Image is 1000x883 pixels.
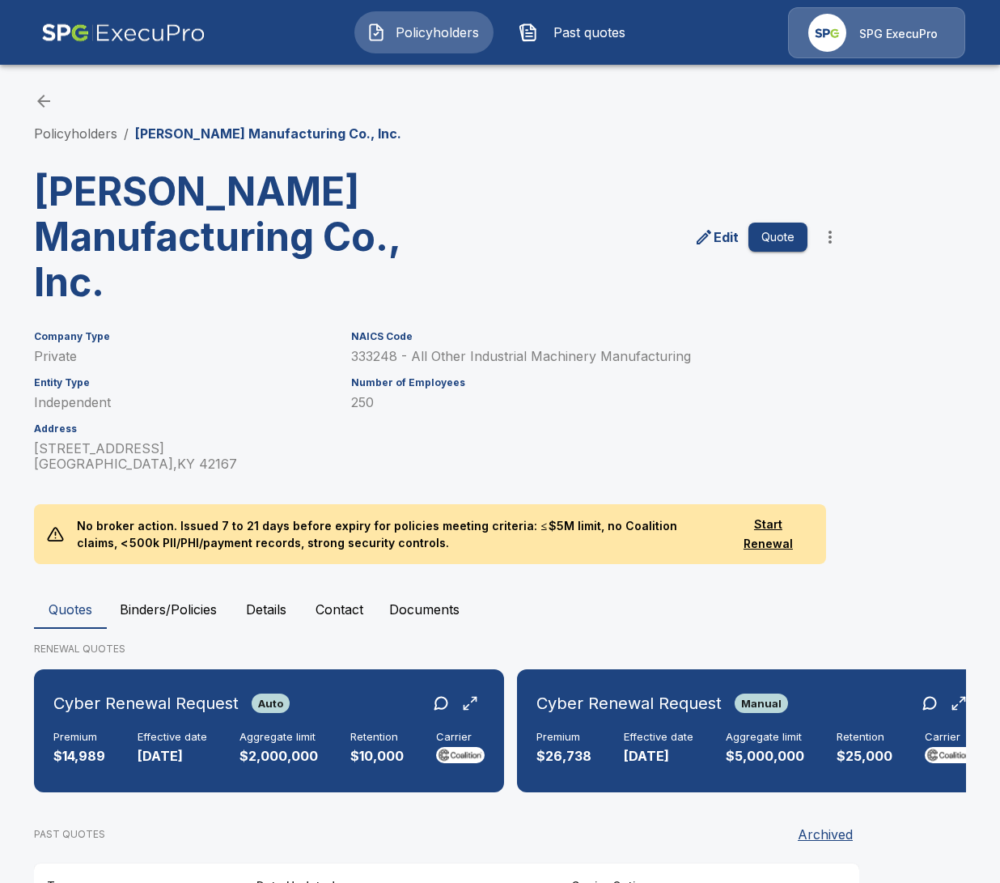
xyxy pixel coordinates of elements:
button: Details [230,590,303,629]
p: No broker action. Issued 7 to 21 days before expiry for policies meeting criteria: ≤ $5M limit, n... [64,504,722,564]
p: SPG ExecuPro [859,26,938,42]
p: Private [34,349,332,364]
img: Carrier [436,747,485,763]
h6: Retention [350,731,404,744]
h6: Carrier [436,731,485,744]
p: [STREET_ADDRESS] [GEOGRAPHIC_DATA] , KY 42167 [34,441,332,472]
p: [DATE] [624,747,693,766]
p: $2,000,000 [239,747,318,766]
span: Manual [735,697,788,710]
h6: Premium [536,731,591,744]
nav: breadcrumb [34,124,401,143]
span: Auto [252,697,290,710]
h6: Premium [53,731,105,744]
p: [PERSON_NAME] Manufacturing Co., Inc. [135,124,401,143]
h6: Cyber Renewal Request [53,690,239,716]
button: Binders/Policies [107,590,230,629]
button: Past quotes IconPast quotes [506,11,646,53]
p: $10,000 [350,747,404,766]
span: Policyholders [392,23,481,42]
p: $5,000,000 [726,747,804,766]
img: Carrier [925,747,973,763]
img: Policyholders Icon [367,23,386,42]
p: $14,989 [53,747,105,766]
p: $26,738 [536,747,591,766]
button: more [814,221,846,253]
p: Edit [714,227,739,247]
span: Past quotes [544,23,633,42]
h6: Effective date [624,731,693,744]
button: Quotes [34,590,107,629]
h6: Cyber Renewal Request [536,690,722,716]
img: Past quotes Icon [519,23,538,42]
button: Quote [748,223,807,253]
p: $25,000 [837,747,892,766]
p: [DATE] [138,747,207,766]
p: 250 [351,395,807,410]
p: Independent [34,395,332,410]
button: Documents [376,590,472,629]
h6: Number of Employees [351,377,807,388]
button: Contact [303,590,376,629]
p: RENEWAL QUOTES [34,642,966,656]
button: Policyholders IconPolicyholders [354,11,494,53]
h6: Carrier [925,731,973,744]
h6: Retention [837,731,892,744]
h6: NAICS Code [351,331,807,342]
a: Policyholders [34,125,117,142]
img: Agency Icon [808,14,846,52]
h6: Entity Type [34,377,332,388]
a: back [34,91,53,111]
a: Agency IconSPG ExecuPro [788,7,965,58]
button: Start Renewal [723,510,814,559]
h6: Company Type [34,331,332,342]
h6: Aggregate limit [239,731,318,744]
h6: Address [34,423,332,435]
h6: Effective date [138,731,207,744]
p: 333248 - All Other Industrial Machinery Manufacturing [351,349,807,364]
h6: Aggregate limit [726,731,804,744]
li: / [124,124,129,143]
button: Archived [791,818,859,851]
img: AA Logo [41,7,206,58]
div: policyholder tabs [34,590,966,629]
h3: [PERSON_NAME] Manufacturing Co., Inc. [34,169,434,305]
a: edit [691,224,742,250]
